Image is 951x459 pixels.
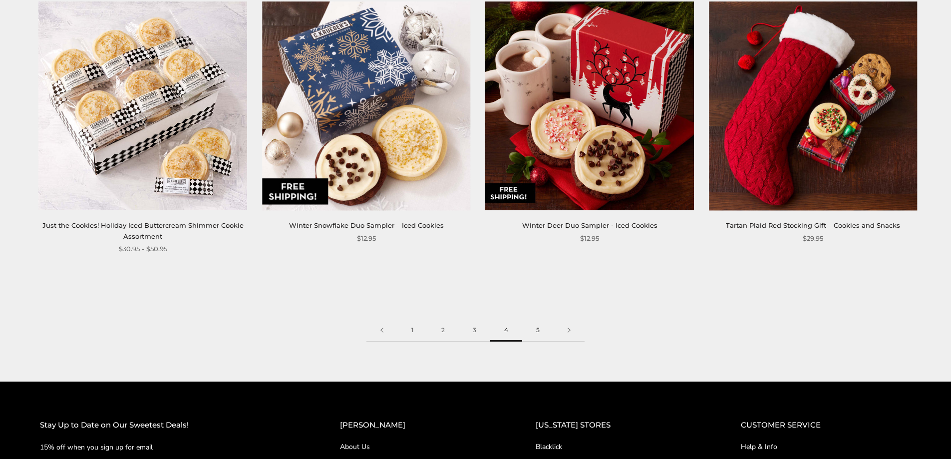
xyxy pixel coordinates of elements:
h2: [PERSON_NAME] [340,419,496,432]
a: Winter Snowflake Duo Sampler – Iced Cookies [289,221,444,229]
p: 15% off when you sign up for email [40,442,300,453]
span: $29.95 [803,233,823,244]
h2: CUSTOMER SERVICE [741,419,911,432]
img: Winter Deer Duo Sampler - Iced Cookies [486,2,694,210]
img: Just the Cookies! Holiday Iced Buttercream Shimmer Cookie Assortment [39,2,247,210]
img: Tartan Plaid Red Stocking Gift – Cookies and Snacks [709,2,917,210]
span: 4 [490,319,522,342]
a: Just the Cookies! Holiday Iced Buttercream Shimmer Cookie Assortment [42,221,244,240]
a: Blacklick [536,442,701,452]
a: Winter Deer Duo Sampler - Iced Cookies [522,221,657,229]
a: 3 [459,319,490,342]
h2: [US_STATE] STORES [536,419,701,432]
a: Previous page [366,319,397,342]
a: About Us [340,442,496,452]
span: $12.95 [357,233,376,244]
img: Winter Snowflake Duo Sampler – Iced Cookies [262,2,470,210]
a: 5 [522,319,554,342]
a: Tartan Plaid Red Stocking Gift – Cookies and Snacks [726,221,900,229]
a: Next page [554,319,585,342]
iframe: Sign Up via Text for Offers [8,421,103,451]
h2: Stay Up to Date on Our Sweetest Deals! [40,419,300,432]
span: $30.95 - $50.95 [119,244,167,254]
a: 2 [427,319,459,342]
span: $12.95 [580,233,599,244]
a: Help & Info [741,442,911,452]
a: 1 [397,319,427,342]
